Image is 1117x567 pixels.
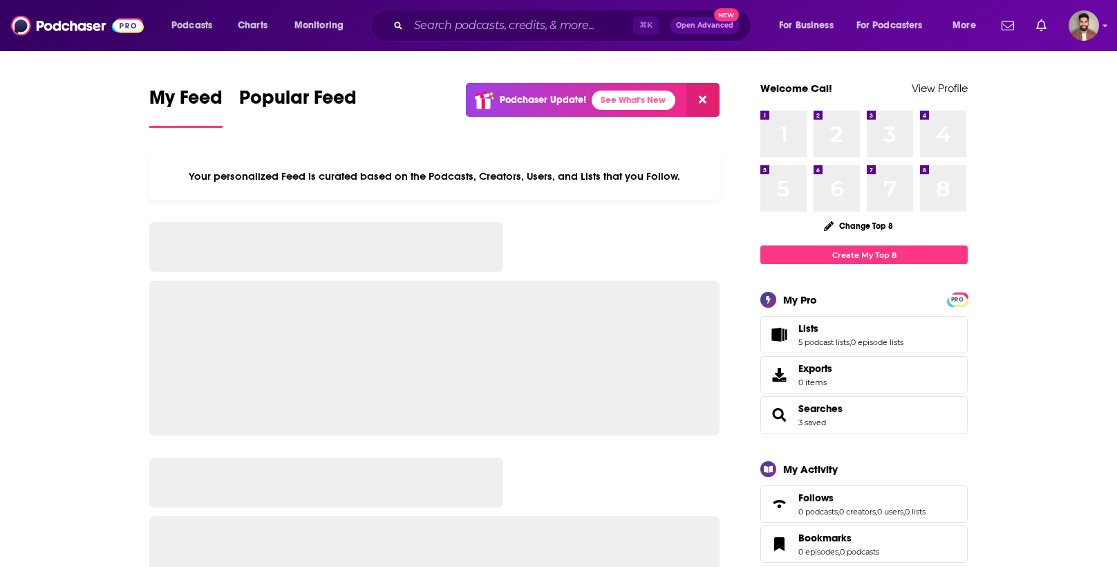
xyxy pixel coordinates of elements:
a: 3 saved [798,418,826,427]
a: My Feed [149,86,223,128]
span: Follows [760,485,968,523]
span: Podcasts [171,16,212,35]
button: open menu [769,15,851,37]
span: Popular Feed [239,86,357,118]
span: Lists [760,316,968,353]
div: Your personalized Feed is curated based on the Podcasts, Creators, Users, and Lists that you Follow. [149,153,720,200]
button: open menu [162,15,230,37]
button: open menu [847,15,943,37]
input: Search podcasts, credits, & more... [409,15,633,37]
span: Lists [798,322,818,335]
span: 0 items [798,378,832,387]
a: Bookmarks [765,535,793,554]
a: PRO [949,294,966,304]
span: Exports [798,362,832,375]
span: , [876,507,877,517]
div: Search podcasts, credits, & more... [384,10,764,41]
span: For Business [779,16,834,35]
a: Searches [798,402,843,415]
span: Monitoring [294,16,344,35]
span: Open Advanced [676,22,733,29]
span: Searches [760,396,968,434]
a: 5 podcast lists [798,337,850,347]
button: Open AdvancedNew [670,17,740,34]
a: Show notifications dropdown [1031,14,1052,37]
span: , [850,337,851,347]
span: , [903,507,905,517]
a: Follows [798,492,926,504]
span: Logged in as calmonaghan [1069,10,1099,41]
a: Lists [765,325,793,344]
button: open menu [943,15,993,37]
a: Bookmarks [798,532,879,544]
img: Podchaser - Follow, Share and Rate Podcasts [11,12,144,39]
button: open menu [285,15,362,37]
a: Lists [798,322,903,335]
span: For Podcasters [856,16,923,35]
a: 0 episode lists [851,337,903,347]
a: Create My Top 8 [760,245,968,264]
span: , [838,507,839,517]
span: PRO [949,295,966,305]
a: 0 podcasts [840,547,879,557]
span: ⌘ K [633,17,659,35]
button: Show profile menu [1069,10,1099,41]
span: Bookmarks [760,526,968,563]
span: New [714,8,739,21]
span: My Feed [149,86,223,118]
a: View Profile [912,82,968,95]
a: 0 episodes [798,547,838,557]
a: 0 lists [905,507,926,517]
span: More [952,16,976,35]
span: , [838,547,840,557]
img: User Profile [1069,10,1099,41]
a: 0 users [877,507,903,517]
a: 0 podcasts [798,507,838,517]
a: Welcome Cal! [760,82,832,95]
span: Follows [798,492,834,504]
a: Searches [765,405,793,425]
p: Podchaser Update! [500,94,586,106]
button: Change Top 8 [816,217,901,234]
a: Show notifications dropdown [996,14,1020,37]
div: My Pro [783,293,817,306]
div: My Activity [783,463,838,476]
a: 0 creators [839,507,876,517]
a: Follows [765,494,793,514]
span: Bookmarks [798,532,852,544]
a: Exports [760,356,968,393]
span: Charts [238,16,267,35]
a: Charts [229,15,276,37]
a: Popular Feed [239,86,357,128]
span: Exports [765,365,793,384]
a: See What's New [592,91,675,110]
